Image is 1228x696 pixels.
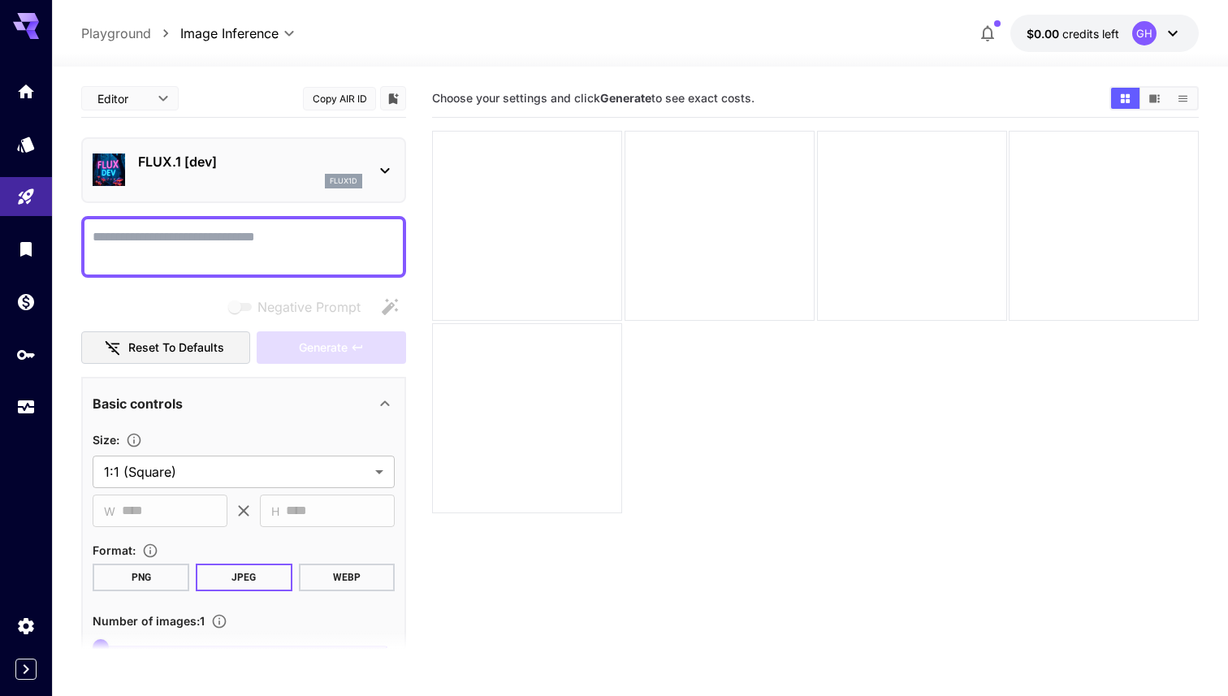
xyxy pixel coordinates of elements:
[93,145,395,195] div: FLUX.1 [dev]flux1d
[257,297,361,317] span: Negative Prompt
[1027,27,1062,41] span: $0.00
[180,24,279,43] span: Image Inference
[15,659,37,680] button: Expand sidebar
[1109,86,1199,110] div: Show media in grid viewShow media in video viewShow media in list view
[93,543,136,557] span: Format :
[93,614,205,628] span: Number of images : 1
[16,344,36,365] div: API Keys
[16,239,36,259] div: Library
[93,564,189,591] button: PNG
[16,81,36,102] div: Home
[136,543,165,559] button: Choose the file format for the output image.
[119,432,149,448] button: Adjust the dimensions of the generated image by specifying its width and height in pixels, or sel...
[1140,88,1169,109] button: Show media in video view
[225,296,374,317] span: Negative prompts are not compatible with the selected model.
[330,175,357,187] p: flux1d
[1010,15,1199,52] button: $0.00GH
[93,384,395,423] div: Basic controls
[1027,25,1119,42] div: $0.00
[16,187,36,207] div: Playground
[16,292,36,312] div: Wallet
[16,616,36,636] div: Settings
[81,331,250,365] button: Reset to defaults
[97,90,148,107] span: Editor
[1169,88,1197,109] button: Show media in list view
[93,433,119,447] span: Size :
[104,462,369,482] span: 1:1 (Square)
[1111,88,1139,109] button: Show media in grid view
[299,564,396,591] button: WEBP
[16,134,36,154] div: Models
[138,152,362,171] p: FLUX.1 [dev]
[81,24,151,43] a: Playground
[1062,27,1119,41] span: credits left
[386,89,400,108] button: Add to library
[16,397,36,417] div: Usage
[196,564,292,591] button: JPEG
[303,87,376,110] button: Copy AIR ID
[600,91,651,105] b: Generate
[1132,21,1157,45] div: GH
[271,502,279,521] span: H
[93,394,183,413] p: Basic controls
[205,613,234,629] button: Specify how many images to generate in a single request. Each image generation will be charged se...
[104,502,115,521] span: W
[81,24,180,43] nav: breadcrumb
[432,91,755,105] span: Choose your settings and click to see exact costs.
